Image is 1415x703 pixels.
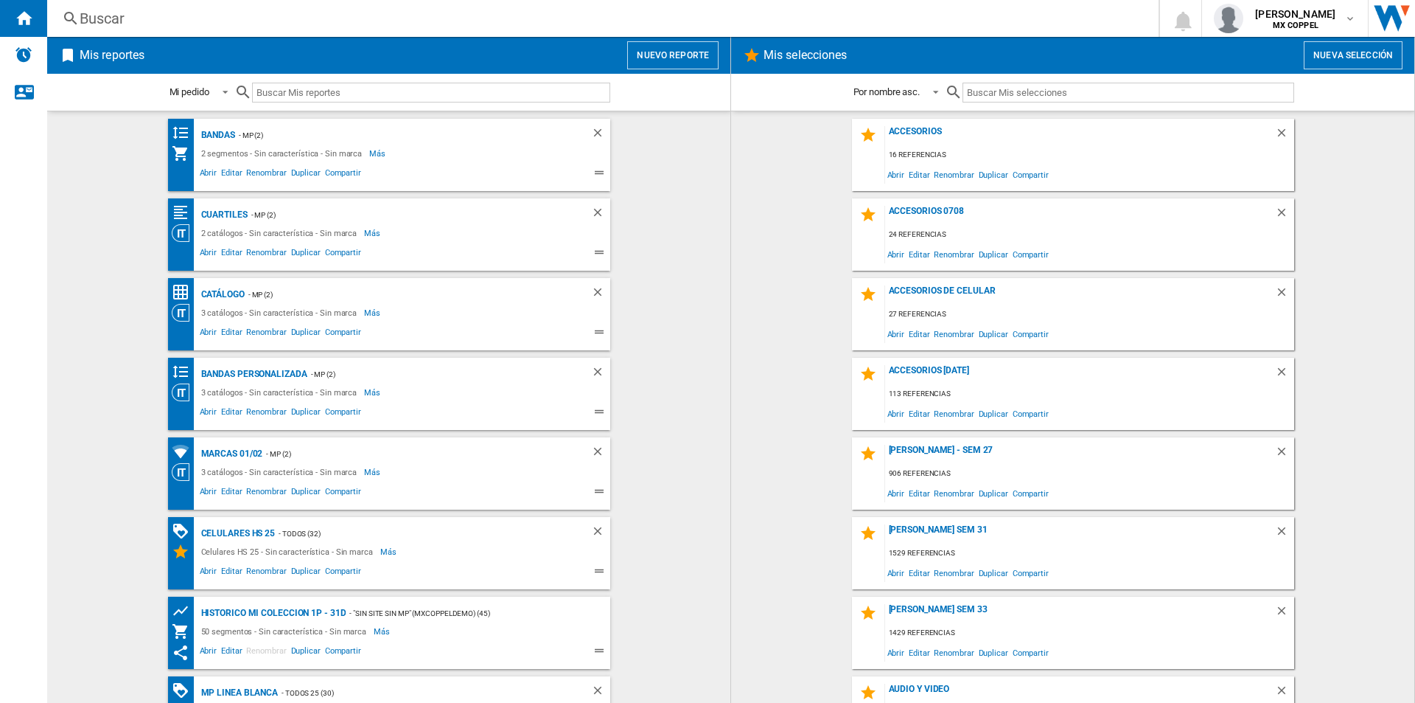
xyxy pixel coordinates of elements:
[885,524,1275,544] div: [PERSON_NAME] SEM 31
[906,244,932,264] span: Editar
[172,124,198,142] div: Bandas de precios por retailer
[885,483,907,503] span: Abrir
[289,246,323,263] span: Duplicar
[1275,365,1294,385] div: Borrar
[932,165,976,184] span: Renombrar
[244,325,288,343] span: Renombrar
[364,304,382,322] span: Más
[289,405,323,423] span: Duplicar
[244,485,288,502] span: Renombrar
[591,126,610,145] div: Borrar
[976,324,1010,344] span: Duplicar
[962,83,1293,103] input: Buscar Mis selecciones
[307,365,562,384] div: - MP (2)
[245,285,562,304] div: - MP (2)
[198,405,220,423] span: Abrir
[172,463,198,481] div: Visión Categoría
[932,563,976,583] span: Renombrar
[374,623,392,640] span: Más
[1304,41,1402,69] button: Nueva selección
[591,445,610,463] div: Borrar
[244,644,288,662] span: Renombrar
[1010,244,1051,264] span: Compartir
[885,385,1294,404] div: 113 referencias
[198,206,248,224] div: Cuartiles
[976,165,1010,184] span: Duplicar
[1275,285,1294,305] div: Borrar
[172,224,198,242] div: Visión Categoría
[885,324,907,344] span: Abrir
[289,485,323,502] span: Duplicar
[761,41,850,69] h2: Mis selecciones
[885,146,1294,165] div: 16 referencias
[198,463,365,481] div: 3 catálogos - Sin característica - Sin marca
[885,244,907,264] span: Abrir
[198,445,263,463] div: Marcas 01/02
[885,544,1294,563] div: 1529 referencias
[885,226,1294,244] div: 24 referencias
[976,244,1010,264] span: Duplicar
[172,644,189,662] ng-md-icon: Este reporte se ha compartido contigo
[346,604,580,623] div: - "sin site sin mp" (mxcoppeldemo) (45)
[885,404,907,423] span: Abrir
[906,643,932,662] span: Editar
[364,384,382,401] span: Más
[323,564,363,582] span: Compartir
[172,145,198,162] div: Mi colección
[976,483,1010,503] span: Duplicar
[198,384,365,401] div: 3 catálogos - Sin característica - Sin marca
[198,365,307,384] div: Bandas personalizada
[198,285,245,304] div: Catálogo
[1010,483,1051,503] span: Compartir
[323,166,363,184] span: Compartir
[235,126,562,145] div: - MP (2)
[591,365,610,384] div: Borrar
[15,46,32,63] img: alerts-logo.svg
[885,604,1275,624] div: [PERSON_NAME] SEM 33
[885,305,1294,324] div: 27 referencias
[1273,21,1318,30] b: MX COPPEL
[219,246,244,263] span: Editar
[1275,524,1294,544] div: Borrar
[1010,563,1051,583] span: Compartir
[198,524,276,543] div: Celulares HS 25
[198,166,220,184] span: Abrir
[244,405,288,423] span: Renombrar
[198,485,220,502] span: Abrir
[906,483,932,503] span: Editar
[853,86,920,97] div: Por nombre asc.
[198,623,374,640] div: 50 segmentos - Sin característica - Sin marca
[885,465,1294,483] div: 906 referencias
[172,602,198,620] div: Cuadrícula de precios de productos
[976,563,1010,583] span: Duplicar
[323,485,363,502] span: Compartir
[198,126,235,145] div: Bandas
[1275,445,1294,465] div: Borrar
[364,224,382,242] span: Más
[244,166,288,184] span: Renombrar
[932,643,976,662] span: Renombrar
[77,41,147,69] h2: Mis reportes
[219,644,244,662] span: Editar
[262,445,561,463] div: - MP (2)
[198,684,279,702] div: MP LINEA BLANCA
[932,404,976,423] span: Renombrar
[906,324,932,344] span: Editar
[80,8,1120,29] div: Buscar
[885,643,907,662] span: Abrir
[976,404,1010,423] span: Duplicar
[172,283,198,302] div: Matriz de precios
[323,325,363,343] span: Compartir
[1275,206,1294,226] div: Borrar
[244,246,288,263] span: Renombrar
[1214,4,1243,33] img: profile.jpg
[219,564,244,582] span: Editar
[1275,126,1294,146] div: Borrar
[1010,404,1051,423] span: Compartir
[198,564,220,582] span: Abrir
[906,563,932,583] span: Editar
[172,522,198,541] div: Matriz de PROMOCIONES
[244,564,288,582] span: Renombrar
[219,166,244,184] span: Editar
[885,365,1275,385] div: Accesorios [DATE]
